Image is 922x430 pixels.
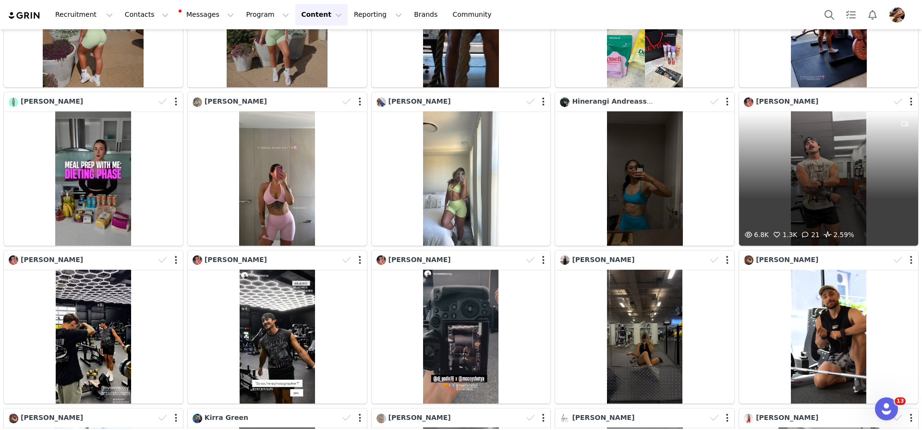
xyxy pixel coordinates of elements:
[572,256,634,263] span: [PERSON_NAME]
[560,414,570,423] img: 43b09dc1-a68f-4945-85ac-d57732a05145--s.jpg
[408,4,446,25] a: Brands
[862,4,883,25] button: Notifications
[376,414,386,423] img: cf8d4614-b73f-4705-9441-355c932a8124--s.jpg
[560,255,570,265] img: 66126ed2-0cee-468c-b608-cc9392863e9f.jpg
[572,97,661,105] span: Hinerangi Andreassend
[193,97,202,107] img: 5d718567-488e-4fbd-926e-5b2e8d33bee3.jpg
[572,414,634,421] span: [PERSON_NAME]
[744,255,753,265] img: 141bcea3-cf29-47a5-b168-27739c58911c.jpg
[376,97,386,107] img: 0dbb15ce-52ae-4b1f-a2f0-3b26ee8cd05e.jpg
[9,97,18,107] img: 17da093c-fb94-4758-bd22-a7f2e5470a8f.jpg
[447,4,502,25] a: Community
[895,397,906,405] span: 13
[742,231,769,239] span: 6.8K
[21,97,83,105] span: [PERSON_NAME]
[175,4,240,25] button: Messages
[560,97,570,107] img: 80bada02-c6e1-4eba-858f-e771b0792261.jpg
[205,97,267,105] span: [PERSON_NAME]
[21,256,83,263] span: [PERSON_NAME]
[193,414,202,423] img: 6a561c64-d034-4d42-83a2-382067cd914c.jpg
[205,256,267,263] span: [PERSON_NAME]
[822,229,854,241] span: 2.59%
[889,7,905,23] img: ab566a12-3368-49b9-b553-a04b16cfaf06.jpg
[8,11,41,20] img: grin logo
[119,4,174,25] button: Contacts
[744,97,753,107] img: f684d8df-98b1-46e8-98bd-9540fa1e85d3--s.jpg
[771,231,798,239] span: 1.3K
[193,255,202,265] img: f684d8df-98b1-46e8-98bd-9540fa1e85d3--s.jpg
[205,414,248,421] span: Kirra Green
[819,4,840,25] button: Search
[756,97,818,105] span: [PERSON_NAME]
[240,4,295,25] button: Program
[388,256,451,263] span: [PERSON_NAME]
[348,4,408,25] button: Reporting
[884,7,914,23] button: Profile
[295,4,348,25] button: Content
[840,4,861,25] a: Tasks
[756,256,818,263] span: [PERSON_NAME]
[388,414,451,421] span: [PERSON_NAME]
[9,414,18,423] img: 141bcea3-cf29-47a5-b168-27739c58911c.jpg
[9,255,18,265] img: f684d8df-98b1-46e8-98bd-9540fa1e85d3--s.jpg
[376,255,386,265] img: f684d8df-98b1-46e8-98bd-9540fa1e85d3--s.jpg
[875,397,898,420] iframe: Intercom live chat
[800,231,819,239] span: 21
[744,414,753,423] img: 4da415ee-1ab0-4abc-a980-cf3ec6b91d74.jpg
[49,4,119,25] button: Recruitment
[388,97,451,105] span: [PERSON_NAME]
[21,414,83,421] span: [PERSON_NAME]
[756,414,818,421] span: [PERSON_NAME]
